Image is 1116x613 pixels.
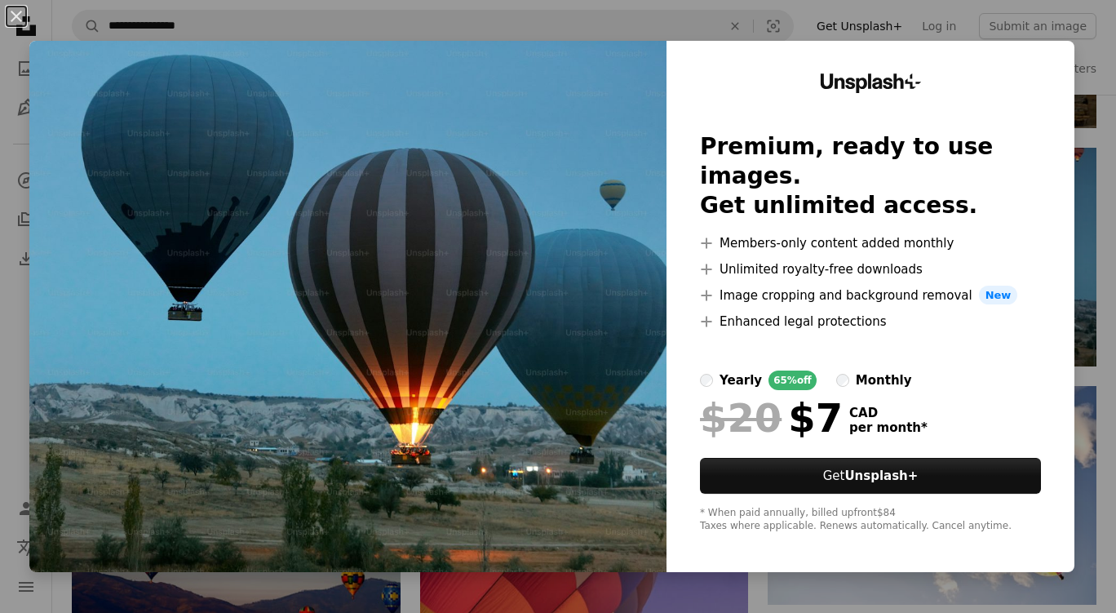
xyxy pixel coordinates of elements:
div: $7 [700,397,843,439]
input: yearly65%off [700,374,713,387]
div: monthly [856,371,912,390]
div: * When paid annually, billed upfront $84 Taxes where applicable. Renews automatically. Cancel any... [700,507,1041,533]
div: 65% off [768,371,817,390]
strong: Unsplash+ [844,469,918,483]
li: Enhanced legal protections [700,312,1041,331]
button: GetUnsplash+ [700,458,1041,494]
li: Members-only content added monthly [700,233,1041,253]
h2: Premium, ready to use images. Get unlimited access. [700,132,1041,220]
li: Unlimited royalty-free downloads [700,260,1041,279]
span: per month * [849,420,928,435]
li: Image cropping and background removal [700,286,1041,305]
span: CAD [849,406,928,420]
span: $20 [700,397,782,439]
span: New [979,286,1018,305]
div: yearly [720,371,762,390]
input: monthly [836,374,849,387]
